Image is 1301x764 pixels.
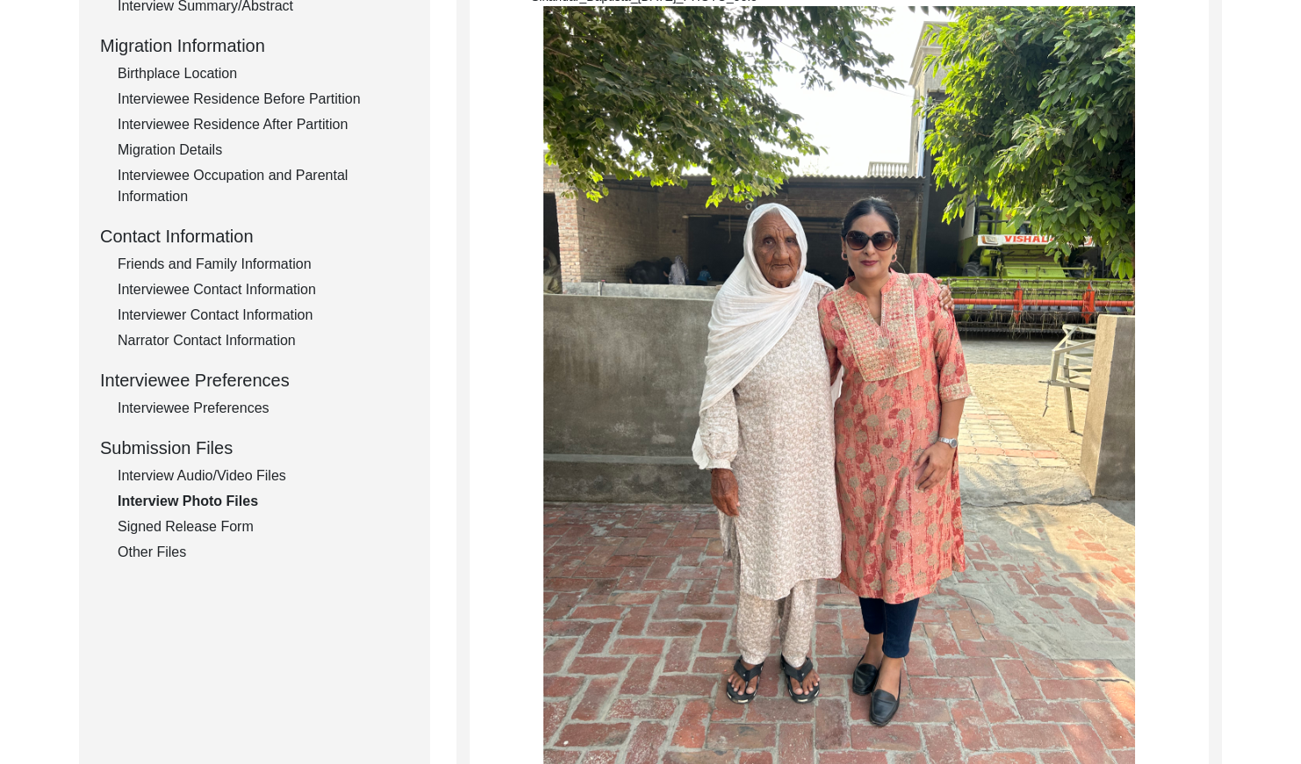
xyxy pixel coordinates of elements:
[118,542,409,563] div: Other Files
[118,89,409,110] div: Interviewee Residence Before Partition
[118,305,409,326] div: Interviewer Contact Information
[118,465,409,487] div: Interview Audio/Video Files
[100,367,409,393] div: Interviewee Preferences
[118,330,409,351] div: Narrator Contact Information
[118,279,409,300] div: Interviewee Contact Information
[118,114,409,135] div: Interviewee Residence After Partition
[118,254,409,275] div: Friends and Family Information
[118,398,409,419] div: Interviewee Preferences
[100,32,409,59] div: Migration Information
[118,165,409,207] div: Interviewee Occupation and Parental Information
[118,63,409,84] div: Birthplace Location
[118,140,409,161] div: Migration Details
[100,223,409,249] div: Contact Information
[118,516,409,537] div: Signed Release Form
[100,435,409,461] div: Submission Files
[118,491,409,512] div: Interview Photo Files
